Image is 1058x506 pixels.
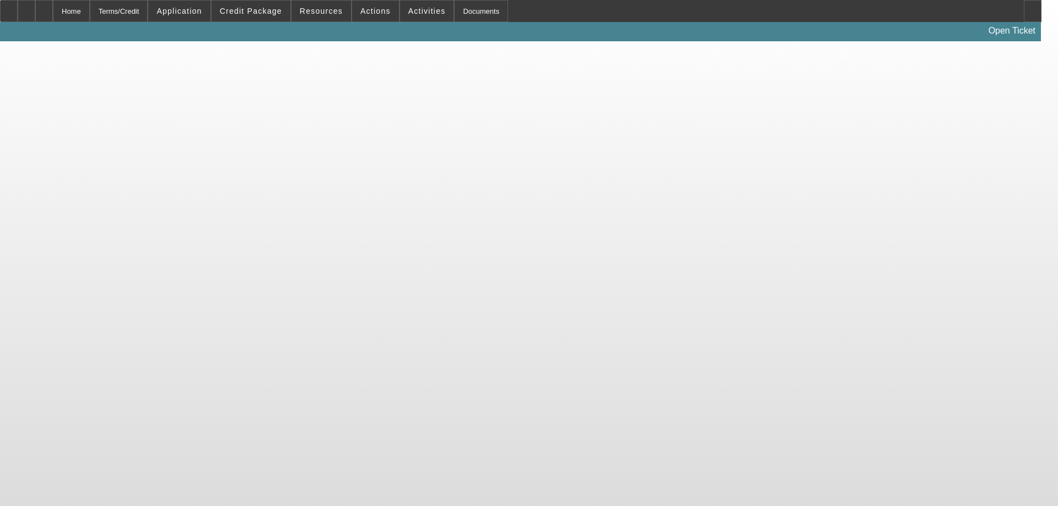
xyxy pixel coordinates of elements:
span: Resources [300,7,343,15]
button: Actions [352,1,399,21]
button: Resources [292,1,351,21]
a: Open Ticket [984,21,1040,40]
span: Application [156,7,202,15]
button: Credit Package [212,1,290,21]
button: Application [148,1,210,21]
span: Activities [408,7,446,15]
span: Actions [360,7,391,15]
span: Credit Package [220,7,282,15]
button: Activities [400,1,454,21]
